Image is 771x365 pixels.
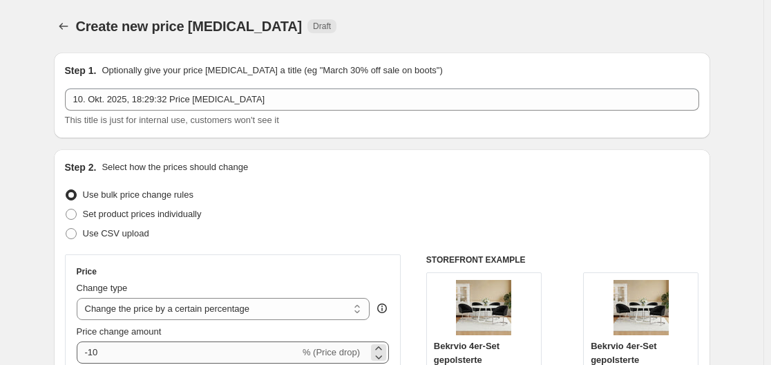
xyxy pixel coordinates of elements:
span: Create new price [MEDICAL_DATA] [76,19,303,34]
input: 30% off holiday sale [65,88,699,111]
span: Use CSV upload [83,228,149,238]
span: Price change amount [77,326,162,337]
h6: STOREFRONT EXAMPLE [426,254,699,265]
h2: Step 2. [65,160,97,174]
span: Use bulk price change rules [83,189,193,200]
p: Optionally give your price [MEDICAL_DATA] a title (eg "March 30% off sale on boots") [102,64,442,77]
img: 71nz9yLa2QL_80x.jpg [456,280,511,335]
span: Change type [77,283,128,293]
span: Set product prices individually [83,209,202,219]
h2: Step 1. [65,64,97,77]
button: Price change jobs [54,17,73,36]
div: help [375,301,389,315]
span: This title is just for internal use, customers won't see it [65,115,279,125]
span: Draft [313,21,331,32]
h3: Price [77,266,97,277]
input: -15 [77,341,300,364]
span: % (Price drop) [303,347,360,357]
p: Select how the prices should change [102,160,248,174]
img: 71nz9yLa2QL_80x.jpg [613,280,669,335]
